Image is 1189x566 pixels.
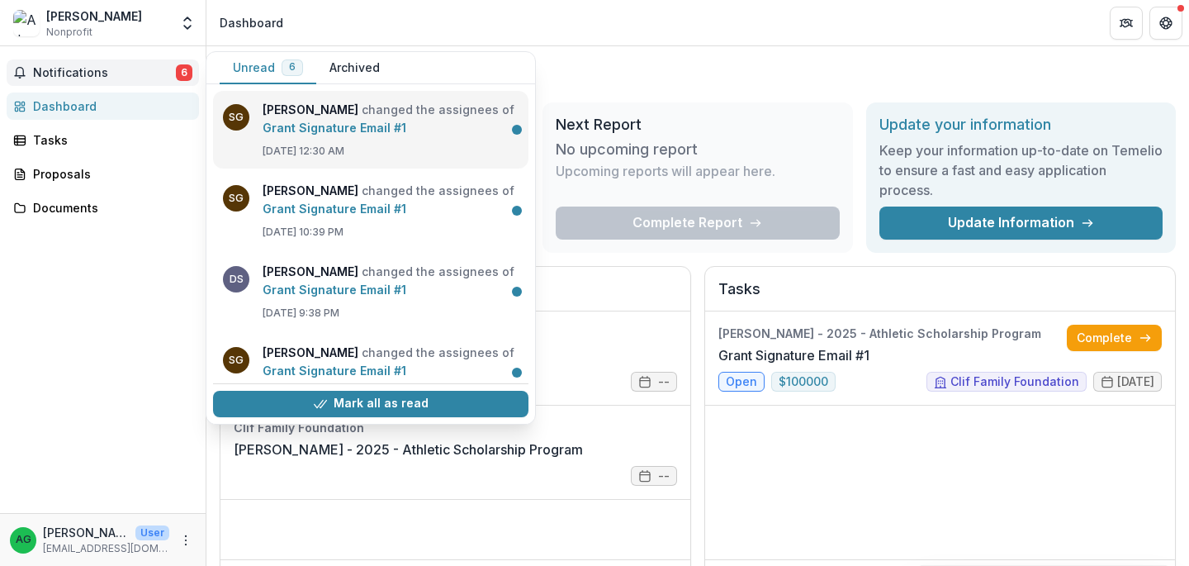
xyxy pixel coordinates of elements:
div: Alexander J Ginnis [16,535,31,545]
a: [PERSON_NAME] - 2025 - Athletic Scholarship Program [234,440,583,459]
p: Upcoming reports will appear here. [556,161,775,181]
span: Nonprofit [46,25,92,40]
h3: No upcoming report [556,140,698,159]
div: Dashboard [220,14,283,31]
a: Complete [1067,325,1162,351]
h2: Tasks [718,280,1162,312]
a: Dashboard [7,93,199,120]
h1: Dashboard [220,59,1176,89]
div: Tasks [33,131,186,149]
nav: breadcrumb [213,11,290,35]
a: Grant Signature Email #1 [263,121,406,135]
a: Tasks [7,126,199,154]
button: Partners [1110,7,1143,40]
button: Get Help [1149,7,1182,40]
a: Grant Signature Email #1 [263,364,406,378]
img: AJ Ginnis [13,10,40,36]
div: Documents [33,199,186,216]
a: Grant Signature Email #1 [263,283,406,297]
p: User [135,526,169,540]
span: 6 [289,61,296,73]
p: changed the assignees of [263,182,519,218]
div: Proposals [33,165,186,183]
p: [PERSON_NAME] [43,524,129,541]
p: changed the assignees of [263,101,519,137]
p: [EMAIL_ADDRESS][DOMAIN_NAME] [43,541,169,556]
a: Grant Signature Email #1 [263,202,406,216]
h2: Next Report [556,116,839,134]
h2: Update your information [879,116,1163,134]
span: 6 [176,64,192,81]
button: Open entity switcher [176,7,199,40]
a: Update Information [879,207,1163,240]
div: Dashboard [33,98,186,115]
button: Unread [220,52,316,84]
div: [PERSON_NAME] [46,7,142,25]
a: Proposals [7,160,199,188]
p: changed the assignees of [263,263,519,299]
button: Notifications6 [7,59,199,86]
button: Mark all as read [213,391,528,417]
button: Archived [316,52,393,84]
span: Notifications [33,66,176,80]
h3: Keep your information up-to-date on Temelio to ensure a fast and easy application process. [879,140,1163,200]
button: More [176,530,196,550]
a: Grant Signature Email #1 [718,345,869,365]
a: Documents [7,194,199,221]
p: changed the assignees of [263,344,519,380]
